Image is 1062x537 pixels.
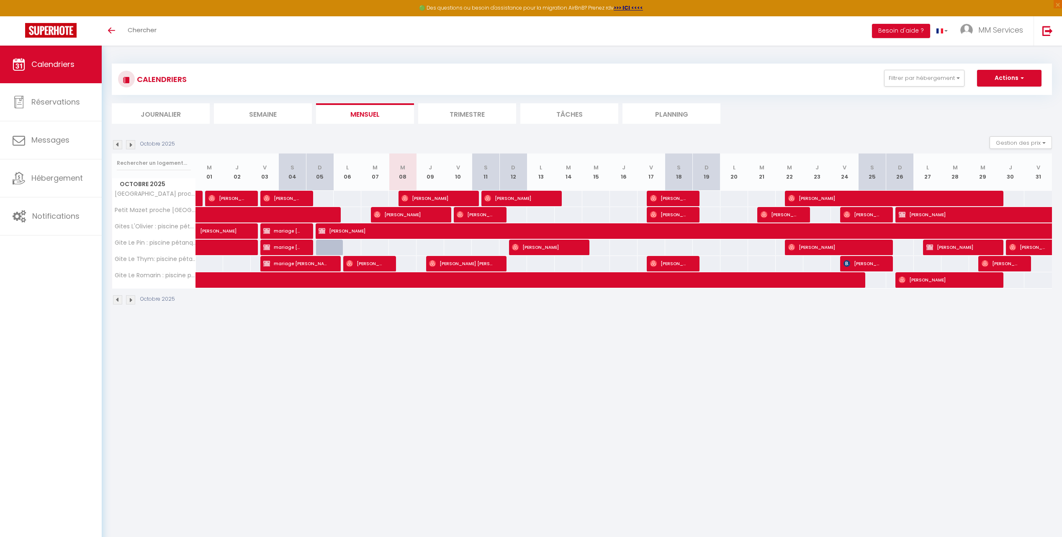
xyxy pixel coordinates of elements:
span: Calendriers [31,59,75,69]
th: 25 [859,153,886,191]
input: Rechercher un logement... [117,156,191,171]
th: 12 [499,153,527,191]
span: mariage [PERSON_NAME] [PERSON_NAME] [263,256,328,271]
span: [GEOGRAPHIC_DATA] proche [GEOGRAPHIC_DATA] [113,191,197,197]
abbr: V [263,164,267,171]
abbr: J [622,164,625,171]
th: 08 [389,153,417,191]
abbr: M [594,164,599,171]
th: 19 [693,153,720,191]
span: [PERSON_NAME] [788,190,991,206]
span: [PERSON_NAME] [899,272,991,288]
span: Gite Le Thym: piscine pétanque / 3 personnes [113,256,197,262]
th: 06 [334,153,361,191]
abbr: D [898,164,902,171]
span: Octobre 2025 [112,178,195,190]
span: [PERSON_NAME] [1009,239,1048,255]
abbr: S [870,164,874,171]
abbr: M [953,164,958,171]
abbr: L [926,164,929,171]
span: Chercher [128,26,157,34]
th: 11 [472,153,499,191]
li: Mensuel [316,103,414,124]
abbr: J [815,164,819,171]
abbr: L [346,164,349,171]
abbr: M [566,164,571,171]
th: 04 [278,153,306,191]
abbr: M [400,164,405,171]
button: Besoin d'aide ? [872,24,930,38]
abbr: J [429,164,432,171]
li: Tâches [520,103,618,124]
span: [PERSON_NAME] [401,190,466,206]
th: 10 [444,153,472,191]
button: Actions [977,70,1041,87]
li: Trimestre [418,103,516,124]
span: [PERSON_NAME] [843,256,880,271]
th: 24 [831,153,859,191]
button: Gestion des prix [990,136,1052,149]
th: 28 [941,153,969,191]
span: [PERSON_NAME] [926,239,991,255]
span: [PERSON_NAME] [788,239,880,255]
span: [PERSON_NAME] [319,223,915,239]
li: Planning [622,103,720,124]
span: [PERSON_NAME] [650,190,687,206]
abbr: J [1009,164,1012,171]
th: 18 [665,153,693,191]
abbr: L [733,164,735,171]
a: >>> ICI <<<< [614,4,643,11]
abbr: D [511,164,515,171]
span: Notifications [32,211,80,221]
span: Réservations [31,97,80,107]
span: Gites L'Olivier : piscine pétanque / 3 personnes [113,223,197,230]
th: 31 [1024,153,1052,191]
img: Super Booking [25,23,77,38]
abbr: L [540,164,542,171]
abbr: V [843,164,846,171]
th: 07 [361,153,389,191]
span: [PERSON_NAME] [PERSON_NAME] [429,256,494,271]
abbr: S [484,164,488,171]
span: Messages [31,135,69,145]
th: 14 [555,153,582,191]
abbr: D [705,164,709,171]
abbr: V [649,164,653,171]
a: Chercher [121,16,163,46]
a: ... MM Services [954,16,1034,46]
abbr: M [207,164,212,171]
span: [PERSON_NAME] [200,219,239,235]
abbr: M [980,164,985,171]
span: [PERSON_NAME] [512,239,576,255]
th: 16 [610,153,638,191]
th: 15 [582,153,610,191]
span: Petit Mazet proche [GEOGRAPHIC_DATA][PERSON_NAME] / 3 personnes [113,207,197,213]
th: 01 [196,153,224,191]
a: [PERSON_NAME] [196,191,200,207]
span: Hébergement [31,173,83,183]
span: mariage [PERSON_NAME] [PERSON_NAME] [263,239,300,255]
span: [PERSON_NAME] [208,190,245,206]
li: Journalier [112,103,210,124]
abbr: M [759,164,764,171]
span: Gite Le Romarin : piscine pétanque / 3 personnes [113,272,197,279]
th: 26 [886,153,914,191]
li: Semaine [214,103,312,124]
abbr: M [373,164,378,171]
th: 17 [638,153,665,191]
th: 02 [223,153,251,191]
th: 13 [527,153,555,191]
img: logout [1042,26,1053,36]
abbr: S [291,164,294,171]
th: 20 [720,153,748,191]
abbr: S [677,164,681,171]
button: Filtrer par hébergement [884,70,964,87]
span: [PERSON_NAME] [650,207,687,222]
span: [PERSON_NAME] [761,207,797,222]
th: 05 [306,153,334,191]
span: [PERSON_NAME] [899,207,1014,222]
th: 09 [417,153,444,191]
span: [PERSON_NAME] [982,256,1018,271]
span: [PERSON_NAME] [650,256,687,271]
